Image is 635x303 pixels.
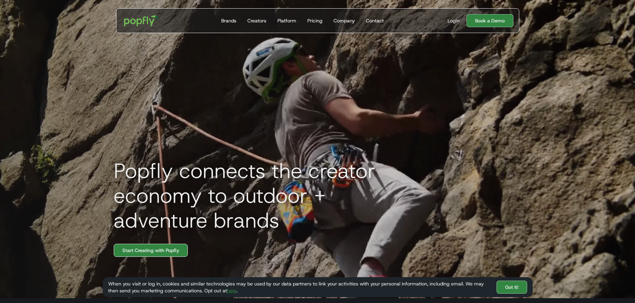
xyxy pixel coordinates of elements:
a: Login [445,17,462,24]
a: Pricing [305,9,325,33]
a: Book a Demo [467,14,513,27]
h1: Popfly connects the creator economy to outdoor + adventure brands [108,158,418,233]
a: Company [331,9,358,33]
div: Contact [366,17,384,24]
a: Contact [363,9,387,33]
div: Creators [247,17,266,24]
a: Brands [218,9,239,33]
div: Platform [277,17,296,24]
div: When you visit or log in, cookies and similar technologies may be used by our data partners to li... [108,280,491,294]
a: home [119,10,164,31]
div: Login [448,17,460,24]
div: Company [334,17,355,24]
a: Got It! [496,281,527,294]
div: Pricing [307,17,322,24]
div: Brands [221,17,236,24]
a: Platform [275,9,299,33]
a: here [227,288,237,294]
a: Start Creating with Popfly [114,244,188,257]
a: Creators [245,9,269,33]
